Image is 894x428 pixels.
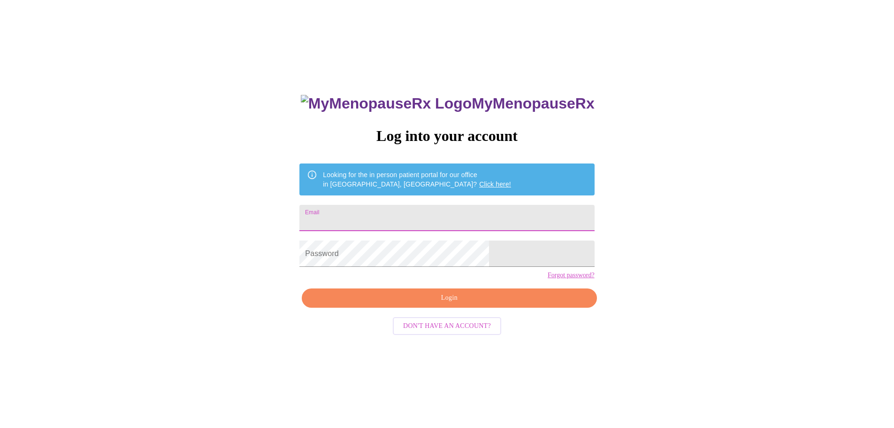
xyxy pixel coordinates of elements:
[301,95,472,112] img: MyMenopauseRx Logo
[299,127,594,145] h3: Log into your account
[301,95,595,112] h3: MyMenopauseRx
[313,292,586,304] span: Login
[393,317,501,335] button: Don't have an account?
[479,180,511,188] a: Click here!
[390,321,504,329] a: Don't have an account?
[548,272,595,279] a: Forgot password?
[403,320,491,332] span: Don't have an account?
[302,288,596,308] button: Login
[323,166,511,193] div: Looking for the in person patient portal for our office in [GEOGRAPHIC_DATA], [GEOGRAPHIC_DATA]?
